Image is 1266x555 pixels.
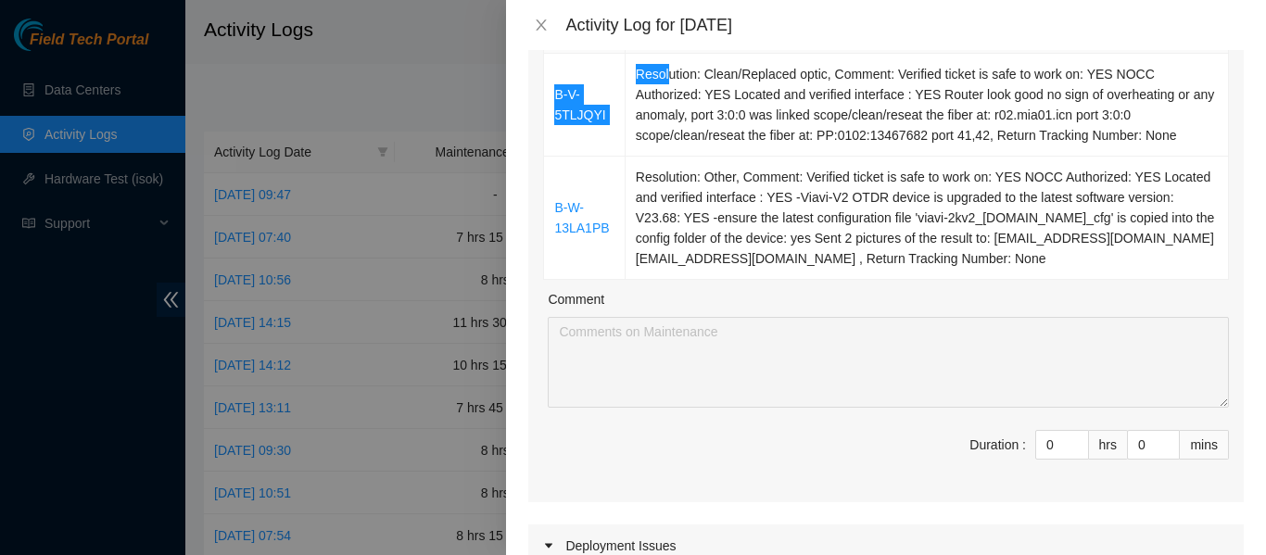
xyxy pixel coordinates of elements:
[626,157,1229,280] td: Resolution: Other, Comment: Verified ticket is safe to work on: YES NOCC Authorized: YES Located ...
[534,18,549,32] span: close
[548,317,1229,408] textarea: Comment
[554,200,609,235] a: B-W-13LA1PB
[565,15,1244,35] div: Activity Log for [DATE]
[543,540,554,551] span: caret-right
[554,87,605,122] a: B-V-5TLJQYI
[626,54,1229,157] td: Resolution: Clean/Replaced optic, Comment: Verified ticket is safe to work on: YES NOCC Authorize...
[1180,430,1229,460] div: mins
[528,17,554,34] button: Close
[969,435,1026,455] div: Duration :
[548,289,604,309] label: Comment
[1089,430,1128,460] div: hrs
